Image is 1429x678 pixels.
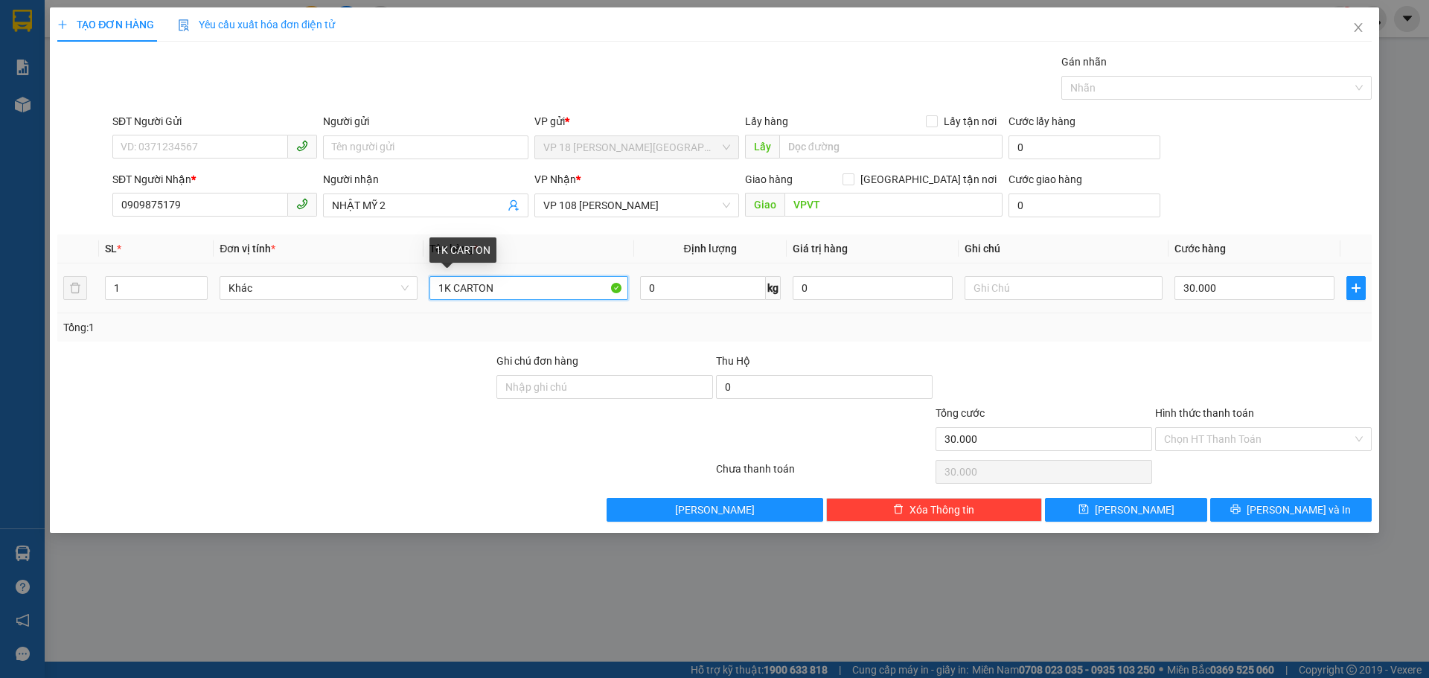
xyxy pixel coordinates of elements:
span: kg [766,276,781,300]
span: [PERSON_NAME] [675,502,755,518]
span: phone [296,140,308,152]
span: Lấy [745,135,779,159]
span: [PERSON_NAME] [1095,502,1174,518]
span: plus [57,19,68,30]
button: [PERSON_NAME] [607,498,823,522]
input: 0 [793,276,953,300]
span: VP 108 Lê Hồng Phong - Vũng Tàu [543,194,730,217]
span: [PERSON_NAME] và In [1247,502,1351,518]
span: TẠO ĐƠN HÀNG [57,19,154,31]
span: printer [1230,504,1241,516]
input: Cước lấy hàng [1008,135,1160,159]
label: Cước giao hàng [1008,173,1082,185]
span: Giá trị hàng [793,243,848,255]
span: plus [1347,282,1365,294]
button: Close [1337,7,1379,49]
span: close [1352,22,1364,33]
input: Ghi chú đơn hàng [496,375,713,399]
span: Định lượng [684,243,737,255]
input: Dọc đường [779,135,1003,159]
label: Ghi chú đơn hàng [496,355,578,367]
button: printer[PERSON_NAME] và In [1210,498,1372,522]
div: Chưa thanh toán [714,461,934,487]
span: VP Nhận [534,173,576,185]
label: Hình thức thanh toán [1155,407,1254,419]
input: Dọc đường [784,193,1003,217]
input: Cước giao hàng [1008,194,1160,217]
div: SĐT Người Gửi [112,113,317,129]
div: 1K CARTON [429,237,496,263]
span: Thu Hộ [716,355,750,367]
button: save[PERSON_NAME] [1045,498,1206,522]
span: Giao [745,193,784,217]
button: deleteXóa Thông tin [826,498,1043,522]
span: delete [893,504,904,516]
input: VD: Bàn, Ghế [429,276,627,300]
span: save [1078,504,1089,516]
button: plus [1346,276,1366,300]
label: Gán nhãn [1061,56,1107,68]
button: delete [63,276,87,300]
span: Đơn vị tính [220,243,275,255]
input: Ghi Chú [965,276,1163,300]
span: Khác [228,277,409,299]
th: Ghi chú [959,234,1169,263]
div: Người gửi [323,113,528,129]
span: Tổng cước [936,407,985,419]
div: Người nhận [323,171,528,188]
div: Tổng: 1 [63,319,552,336]
span: VP 18 Nguyễn Thái Bình - Quận 1 [543,136,730,159]
div: SĐT Người Nhận [112,171,317,188]
span: Xóa Thông tin [909,502,974,518]
span: Cước hàng [1174,243,1226,255]
label: Cước lấy hàng [1008,115,1075,127]
span: Yêu cầu xuất hóa đơn điện tử [178,19,335,31]
img: icon [178,19,190,31]
span: phone [296,198,308,210]
span: Lấy tận nơi [938,113,1003,129]
span: Giao hàng [745,173,793,185]
span: [GEOGRAPHIC_DATA] tận nơi [854,171,1003,188]
span: Lấy hàng [745,115,788,127]
span: SL [105,243,117,255]
span: user-add [508,199,520,211]
div: VP gửi [534,113,739,129]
